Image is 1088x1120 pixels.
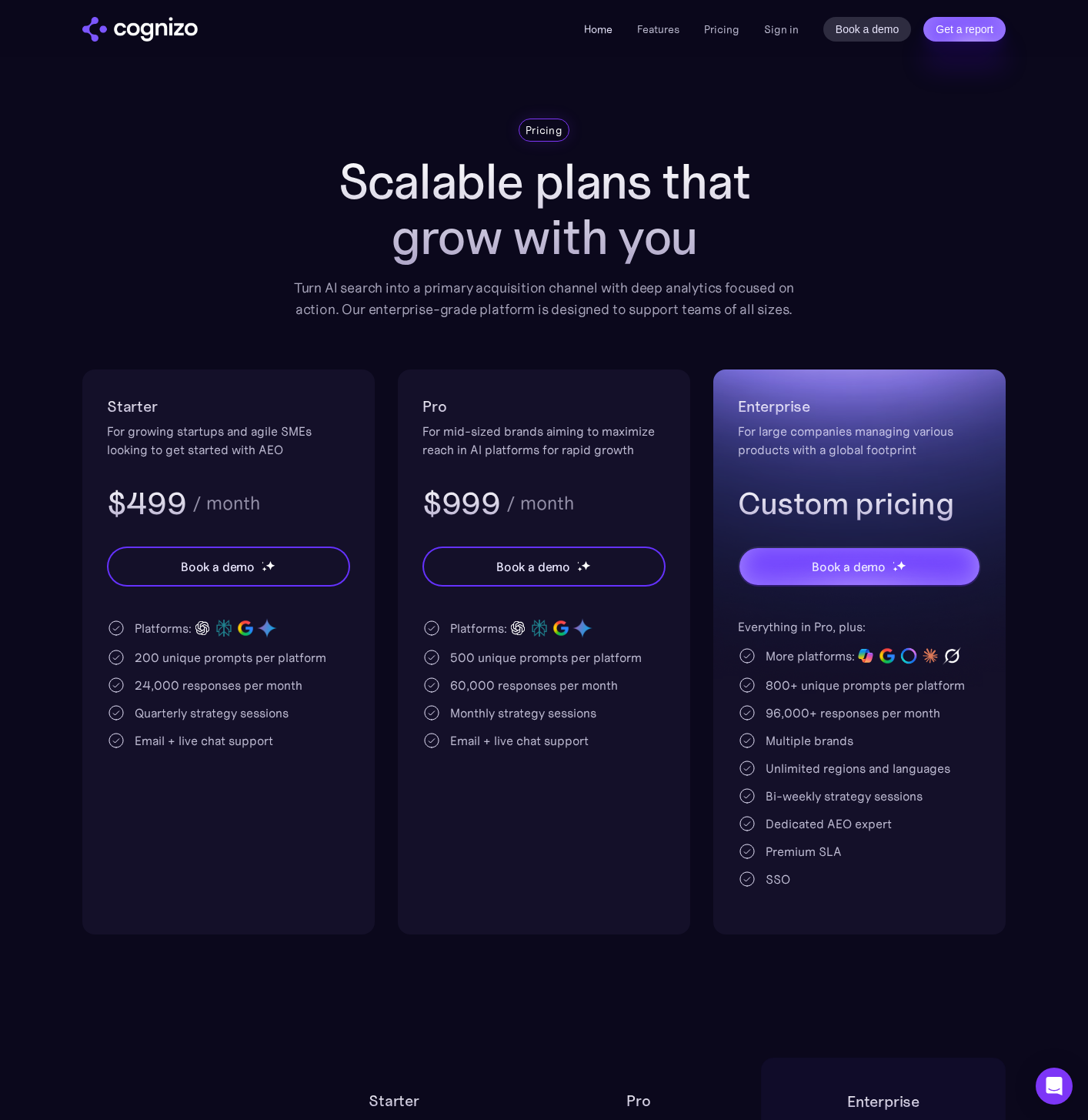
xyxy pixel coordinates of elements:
[584,22,612,36] a: Home
[738,394,981,419] h2: Enterprise
[766,647,855,665] div: More platforms:
[704,22,739,36] a: Pricing
[766,842,842,861] div: Premium SLA
[637,22,679,36] a: Features
[135,619,192,637] div: Platforms:
[450,676,618,694] div: 60,000 responses per month
[577,567,582,572] img: star
[506,494,574,513] div: / month
[896,560,906,570] img: star
[58,91,138,101] div: Domain Overview
[107,483,186,523] h3: $499
[766,759,950,777] div: Unlimited regions and languages
[192,494,260,513] div: / month
[82,17,198,42] img: cognizo logo
[107,422,350,459] div: For growing startups and agile SMEs looking to get started with AEO
[738,483,981,523] h3: Custom pricing
[577,561,579,563] img: star
[766,787,923,805] div: Bi-weekly strategy sessions
[766,731,853,750] div: Multiple brands
[369,1088,419,1113] h2: Starter
[893,567,898,572] img: star
[135,676,302,694] div: 24,000 responses per month
[25,25,37,37] img: logo_orange.svg
[766,870,790,888] div: SSO
[812,557,886,576] div: Book a demo
[738,422,981,459] div: For large companies managing various products with a global footprint
[107,394,350,419] h2: Starter
[40,40,109,52] div: Domain: [URL]
[422,422,666,459] div: For mid-sized brands aiming to maximize reach in AI platforms for rapid growth
[107,547,350,587] a: Book a demostarstarstar
[923,17,1006,42] a: Get a report
[450,648,642,667] div: 500 unique prompts per platform
[1036,1068,1073,1105] div: Open Intercom Messenger
[526,122,562,138] div: Pricing
[135,704,289,722] div: Quarterly strategy sessions
[496,557,570,576] div: Book a demo
[422,394,666,419] h2: Pro
[43,25,75,37] div: v 4.0.24
[738,547,981,587] a: Book a demostarstarstar
[450,704,596,722] div: Monthly strategy sessions
[25,40,37,52] img: website_grey.svg
[893,561,895,563] img: star
[265,560,275,570] img: star
[766,814,892,833] div: Dedicated AEO expert
[282,154,806,265] h1: Scalable plans that grow with you
[766,676,965,694] div: 800+ unique prompts per platform
[766,704,940,722] div: 96,000+ responses per month
[823,17,912,42] a: Book a demo
[135,648,326,667] div: 200 unique prompts per platform
[422,547,666,587] a: Book a demostarstarstar
[262,567,267,572] img: star
[738,617,981,636] div: Everything in Pro, plus:
[764,20,799,38] a: Sign in
[82,17,198,42] a: home
[170,91,259,101] div: Keywords by Traffic
[181,557,255,576] div: Book a demo
[581,560,591,570] img: star
[626,1088,650,1113] h2: Pro
[282,277,806,320] div: Turn AI search into a primary acquisition channel with deep analytics focused on action. Our ente...
[262,561,264,563] img: star
[847,1089,919,1114] h2: Enterprise
[153,89,165,102] img: tab_keywords_by_traffic_grey.svg
[135,731,273,750] div: Email + live chat support
[450,731,589,750] div: Email + live chat support
[422,483,500,523] h3: $999
[42,89,54,102] img: tab_domain_overview_orange.svg
[450,619,507,637] div: Platforms:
